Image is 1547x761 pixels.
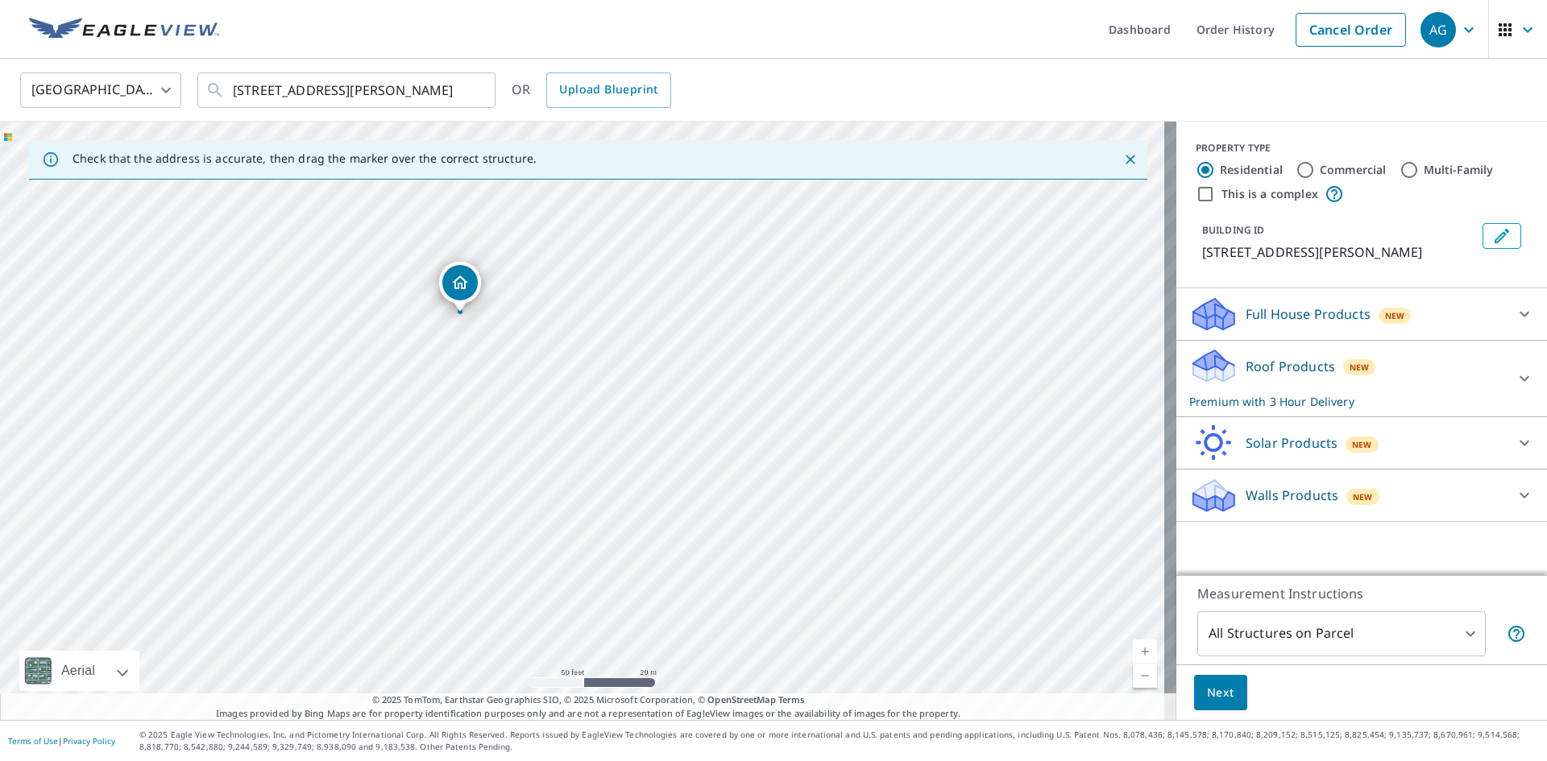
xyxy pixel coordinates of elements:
div: Aerial [56,651,100,691]
p: BUILDING ID [1202,223,1264,237]
p: Full House Products [1246,304,1371,324]
div: Dropped pin, building 1, Residential property, 465 Spruce Ave Eaton, CO 80615 [439,262,481,312]
a: Current Level 19, Zoom Out [1133,664,1157,688]
div: [GEOGRAPHIC_DATA] [20,68,181,113]
label: Multi-Family [1424,162,1494,178]
div: AG [1421,12,1456,48]
p: [STREET_ADDRESS][PERSON_NAME] [1202,242,1476,262]
div: OR [512,72,671,108]
div: All Structures on Parcel [1197,611,1486,656]
a: Terms [778,693,805,705]
p: Check that the address is accurate, then drag the marker over the correct structure. [73,151,537,166]
span: New [1350,361,1370,374]
p: | [8,736,115,746]
button: Edit building 1 [1483,223,1521,249]
p: © 2025 Eagle View Technologies, Inc. and Pictometry International Corp. All Rights Reserved. Repo... [139,729,1539,753]
div: PROPERTY TYPE [1196,141,1528,155]
button: Close [1120,149,1141,170]
p: Premium with 3 Hour Delivery [1189,393,1505,410]
span: New [1353,490,1373,503]
div: Full House ProductsNew [1189,295,1534,333]
img: EV Logo [29,18,219,42]
span: New [1352,438,1372,451]
a: OpenStreetMap [707,693,775,705]
a: Terms of Use [8,735,58,747]
span: © 2025 TomTom, Earthstar Geographics SIO, © 2025 Microsoft Corporation, © [372,693,805,707]
div: Solar ProductsNew [1189,424,1534,462]
span: Upload Blueprint [559,80,657,100]
p: Roof Products [1246,357,1335,376]
span: New [1385,309,1405,322]
a: Current Level 19, Zoom In [1133,639,1157,664]
span: Your report will include each building or structure inside the parcel boundary. In some cases, du... [1507,624,1526,643]
p: Walls Products [1246,486,1338,505]
input: Search by address or latitude-longitude [233,68,462,113]
div: Roof ProductsNewPremium with 3 Hour Delivery [1189,347,1534,410]
p: Measurement Instructions [1197,584,1526,603]
p: Solar Products [1246,433,1338,453]
label: Commercial [1320,162,1387,178]
div: Walls ProductsNew [1189,476,1534,515]
a: Privacy Policy [63,735,115,747]
div: Aerial [19,651,139,691]
button: Next [1194,675,1247,711]
label: Residential [1220,162,1283,178]
label: This is a complex [1221,186,1318,202]
a: Cancel Order [1296,13,1406,47]
a: Upload Blueprint [546,72,670,108]
span: Next [1207,683,1234,703]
